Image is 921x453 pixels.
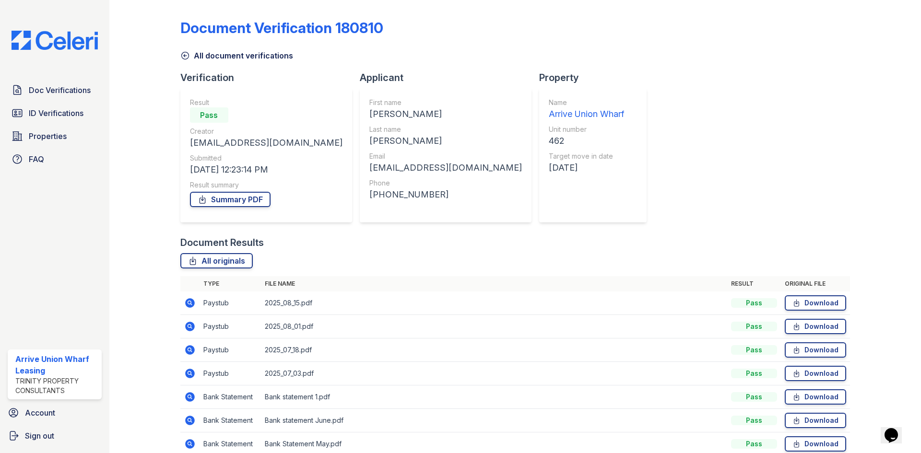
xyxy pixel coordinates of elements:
div: Property [539,71,654,84]
a: Download [785,319,846,334]
a: Download [785,413,846,428]
iframe: chat widget [881,415,911,443]
div: First name [369,98,522,107]
div: Result [190,98,342,107]
div: Phone [369,178,522,188]
div: Submitted [190,153,342,163]
div: [DATE] 12:23:14 PM [190,163,342,176]
div: [PERSON_NAME] [369,107,522,121]
div: 462 [549,134,624,148]
span: Account [25,407,55,418]
a: Download [785,295,846,311]
div: Applicant [360,71,539,84]
th: Original file [781,276,850,291]
div: Pass [731,298,777,308]
div: Creator [190,127,342,136]
td: 2025_07_18.pdf [261,338,727,362]
td: Paystub [200,315,261,338]
td: Paystub [200,338,261,362]
a: Download [785,436,846,452]
div: [EMAIL_ADDRESS][DOMAIN_NAME] [190,136,342,150]
div: Arrive Union Wharf Leasing [15,353,98,376]
a: Sign out [4,426,106,445]
a: Account [4,403,106,422]
div: Pass [731,345,777,355]
div: Target move in date [549,151,624,161]
td: Bank Statement [200,409,261,432]
td: 2025_08_15.pdf [261,291,727,315]
div: [DATE] [549,161,624,174]
div: Unit number [549,125,624,134]
a: Name Arrive Union Wharf [549,98,624,121]
a: Summary PDF [190,192,271,207]
td: Bank statement June.pdf [261,409,727,432]
div: Email [369,151,522,161]
a: Download [785,366,846,381]
th: File name [261,276,727,291]
div: Last name [369,125,522,134]
div: [EMAIL_ADDRESS][DOMAIN_NAME] [369,161,522,174]
a: Download [785,342,846,358]
div: Pass [731,322,777,331]
div: Pass [731,439,777,449]
td: Bank Statement [200,385,261,409]
td: Paystub [200,362,261,385]
a: All originals [180,253,253,268]
div: Pass [731,392,777,402]
div: Pass [731,416,777,425]
div: Pass [731,369,777,378]
a: ID Verifications [8,104,102,123]
span: Properties [29,130,67,142]
div: [PHONE_NUMBER] [369,188,522,201]
img: CE_Logo_Blue-a8612792a0a2168367f1c8372b55b34899dd931a85d93a1a3d3e32e68fde9ad4.png [4,31,106,50]
div: Document Verification 180810 [180,19,383,36]
a: Properties [8,127,102,146]
td: 2025_08_01.pdf [261,315,727,338]
span: Sign out [25,430,54,441]
div: Arrive Union Wharf [549,107,624,121]
span: ID Verifications [29,107,83,119]
td: Paystub [200,291,261,315]
span: FAQ [29,153,44,165]
div: Document Results [180,236,264,249]
a: Download [785,389,846,405]
div: Verification [180,71,360,84]
th: Type [200,276,261,291]
div: Result summary [190,180,342,190]
td: 2025_07_03.pdf [261,362,727,385]
a: All document verifications [180,50,293,61]
div: [PERSON_NAME] [369,134,522,148]
a: Doc Verifications [8,81,102,100]
div: Pass [190,107,228,123]
div: Name [549,98,624,107]
span: Doc Verifications [29,84,91,96]
div: Trinity Property Consultants [15,376,98,395]
th: Result [727,276,781,291]
a: FAQ [8,150,102,169]
td: Bank statement 1.pdf [261,385,727,409]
